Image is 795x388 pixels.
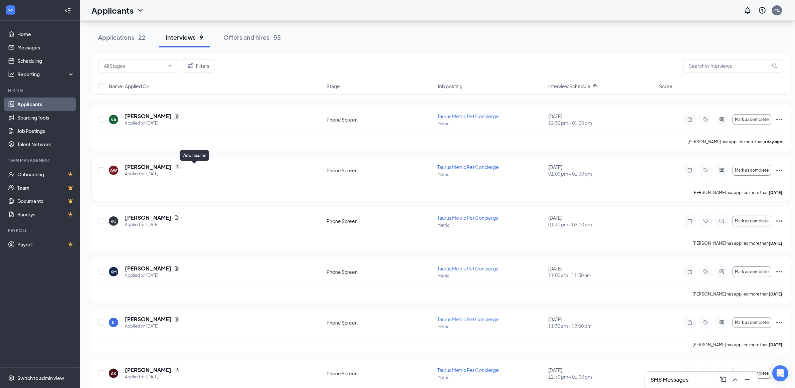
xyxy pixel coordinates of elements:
[174,215,179,220] svg: Document
[437,222,544,228] p: Metric
[8,158,73,163] div: Team Management
[702,168,710,173] svg: Tag
[775,116,783,124] svg: Ellipses
[180,150,209,161] div: View resume
[125,366,171,374] h5: [PERSON_NAME]
[692,291,783,297] p: [PERSON_NAME] has applied more than .
[774,7,780,13] div: ML
[327,268,433,275] div: Phone Screen
[548,316,655,329] div: [DATE]
[98,33,146,41] div: Applications · 22
[702,117,710,122] svg: Tag
[686,117,694,122] svg: Note
[772,63,777,68] svg: MagnifyingGlass
[730,374,741,385] button: ChevronUp
[735,320,769,325] span: Mark as complete
[111,269,117,275] div: KM
[702,269,710,274] svg: Tag
[110,168,117,173] div: AW
[687,139,783,145] p: [PERSON_NAME] has applied more than .
[125,163,171,171] h5: [PERSON_NAME]
[112,320,116,326] div: JL
[742,374,753,385] button: Minimize
[733,368,771,379] button: Mark as complete
[64,7,71,14] svg: Collapse
[8,71,15,77] svg: Analysis
[437,83,462,89] span: Job posting
[17,181,74,194] a: TeamCrown
[769,342,782,347] b: [DATE]
[17,138,74,151] a: Talent Network
[686,269,694,274] svg: Note
[686,168,694,173] svg: Note
[17,71,75,77] div: Reporting
[17,111,74,124] a: Sourcing Tools
[136,6,144,14] svg: ChevronDown
[718,320,726,325] svg: ActiveChat
[692,240,783,246] p: [PERSON_NAME] has applied more than .
[591,82,599,90] svg: ArrowUp
[17,98,74,111] a: Applicants
[702,320,710,325] svg: Tag
[548,221,655,228] span: 01:30 pm - 02:00 pm
[111,218,117,224] div: KC
[125,272,179,279] div: Applied on [DATE]
[181,59,215,72] button: Filter Filters
[437,265,499,271] span: Taurus Metric Pet Concierge
[548,170,655,177] span: 01:00 pm - 01:30 pm
[174,367,179,373] svg: Document
[769,190,782,195] b: [DATE]
[718,168,726,173] svg: ActiveChat
[758,6,766,14] svg: QuestionInfo
[109,83,149,89] span: Name · Applied On
[437,113,499,119] span: Taurus Metric Pet Concierge
[718,218,726,224] svg: ActiveChat
[719,376,727,384] svg: ComposeMessage
[327,218,433,224] div: Phone Screen
[17,41,74,54] a: Messages
[548,83,590,89] span: Interview Schedule
[8,228,73,233] div: Payroll
[437,172,544,177] p: Metric
[686,320,694,325] svg: Note
[548,323,655,329] span: 11:30 am - 12:00 pm
[125,171,179,177] div: Applied on [DATE]
[692,190,783,195] p: [PERSON_NAME] has applied more than .
[125,221,179,228] div: Applied on [DATE]
[187,62,195,70] svg: Filter
[769,292,782,297] b: [DATE]
[548,367,655,380] div: [DATE]
[775,217,783,225] svg: Ellipses
[17,27,74,41] a: Home
[437,121,544,127] p: Metric
[111,117,117,123] div: NA
[548,272,655,278] span: 11:00 am - 11:30 am
[8,375,15,381] svg: Settings
[125,323,179,330] div: Applied on [DATE]
[659,83,672,89] span: Score
[548,164,655,177] div: [DATE]
[17,124,74,138] a: Job Postings
[17,375,64,381] div: Switch to admin view
[769,241,782,246] b: [DATE]
[650,376,688,383] h3: SMS Messages
[764,139,782,144] b: a day ago
[111,371,116,376] div: AK
[735,219,769,223] span: Mark as complete
[733,114,771,125] button: Mark as complete
[744,6,752,14] svg: Notifications
[735,269,769,274] span: Mark as complete
[104,62,165,69] input: All Stages
[775,268,783,276] svg: Ellipses
[718,374,729,385] button: ComposeMessage
[718,371,726,376] svg: ActiveChat
[772,365,788,381] div: Open Intercom Messenger
[548,373,655,380] span: 12:30 pm - 01:00 pm
[718,117,726,122] svg: ActiveChat
[223,33,281,41] div: Offers and hires · 55
[7,7,14,13] svg: WorkstreamLogo
[17,194,74,208] a: DocumentsCrown
[327,167,433,174] div: Phone Screen
[17,54,74,67] a: Scheduling
[733,266,771,277] button: Mark as complete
